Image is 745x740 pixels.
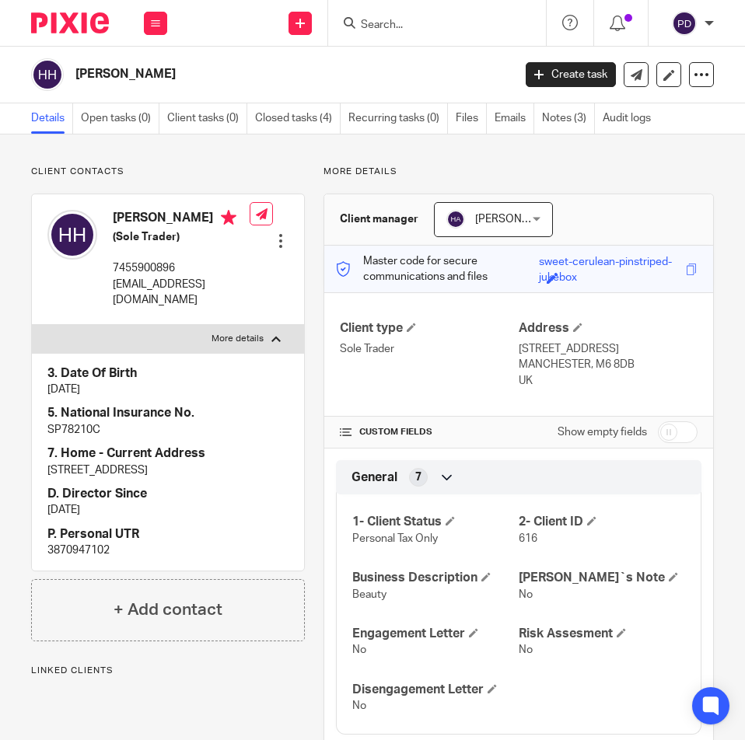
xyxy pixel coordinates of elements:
i: Primary [221,210,236,225]
h4: + Add contact [114,598,222,622]
p: Sole Trader [340,341,519,357]
img: svg%3E [47,210,97,260]
h4: Client type [340,320,519,337]
h4: [PERSON_NAME] [113,210,250,229]
p: [DATE] [47,382,289,397]
h4: [PERSON_NAME]`s Note [519,570,685,586]
span: No [519,589,533,600]
h4: 7. Home - Current Address [47,445,289,462]
h5: (Sole Trader) [113,229,250,245]
h4: Risk Assesment [519,626,685,642]
h4: 1- Client Status [352,514,519,530]
p: More details [324,166,714,178]
span: No [519,644,533,655]
img: svg%3E [446,210,465,229]
a: Create task [526,62,616,87]
p: MANCHESTER, M6 8DB [519,357,698,372]
span: No [352,644,366,655]
a: Notes (3) [542,103,595,134]
p: [STREET_ADDRESS] [47,462,289,478]
img: svg%3E [31,58,64,91]
input: Search [359,19,499,33]
h4: Address [519,320,698,337]
h4: CUSTOM FIELDS [340,426,519,438]
span: [PERSON_NAME] [475,214,561,225]
span: Personal Tax Only [352,533,438,544]
h4: D. Director Since [47,486,289,502]
p: [EMAIL_ADDRESS][DOMAIN_NAME] [113,277,250,309]
h4: Disengagement Letter [352,682,519,698]
p: UK [519,373,698,389]
h4: 5. National Insurance No. [47,405,289,421]
a: Details [31,103,73,134]
p: 7455900896 [113,260,250,276]
div: sweet-cerulean-pinstriped-jukebox [539,254,682,272]
a: Emails [495,103,534,134]
a: Client tasks (0) [167,103,247,134]
h4: Engagement Letter [352,626,519,642]
img: svg%3E [672,11,697,36]
p: Master code for secure communications and files [336,253,540,285]
h4: 2- Client ID [519,514,685,530]
h4: P. Personal UTR [47,526,289,543]
span: 616 [519,533,537,544]
a: Recurring tasks (0) [348,103,448,134]
a: Open tasks (0) [81,103,159,134]
a: Audit logs [603,103,659,134]
span: Beauty [352,589,386,600]
h2: [PERSON_NAME] [75,66,417,82]
p: 3870947102 [47,543,289,558]
p: Client contacts [31,166,305,178]
h4: 3. Date Of Birth [47,365,289,382]
h3: Client manager [340,211,418,227]
p: SP78210C [47,422,289,438]
h4: Business Description [352,570,519,586]
span: 7 [415,469,421,485]
label: Show empty fields [558,424,647,440]
a: Closed tasks (4) [255,103,341,134]
p: [DATE] [47,502,289,518]
p: Linked clients [31,665,305,677]
span: General [352,469,397,486]
a: Files [456,103,487,134]
p: More details [212,333,264,345]
img: Pixie [31,12,109,33]
p: [STREET_ADDRESS] [519,341,698,357]
span: No [352,700,366,711]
